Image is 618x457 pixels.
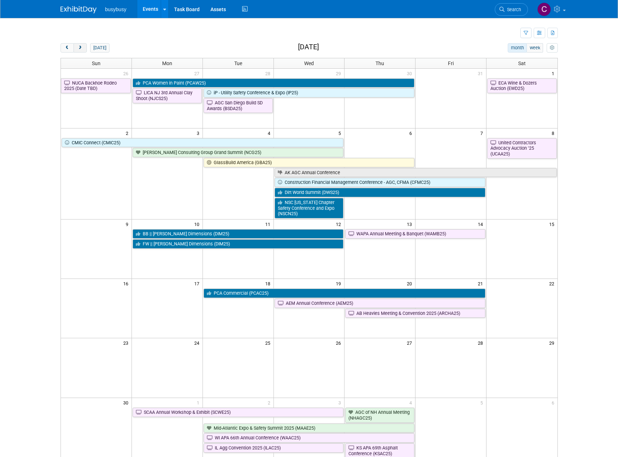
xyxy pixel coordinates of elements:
a: iP - Utility Safety Conference & Expo (IP25) [204,88,415,98]
img: ExhibitDay [61,6,97,13]
button: myCustomButton [547,43,557,53]
span: 9 [125,220,132,228]
a: FW || [PERSON_NAME] Dimensions (DIM25) [133,239,344,249]
a: AGC San Diego Build SD Awards (BSDA25) [204,98,273,113]
span: 29 [335,69,344,78]
span: 7 [480,128,486,137]
span: 30 [123,398,132,407]
span: 2 [267,398,274,407]
a: Dirt World Summit (DWS25) [275,188,486,197]
span: Sun [92,60,101,66]
span: 14 [477,220,486,228]
span: 11 [264,220,274,228]
a: WI APA 66th Annual Conference (WAAC25) [204,433,415,443]
span: 16 [123,279,132,288]
span: 27 [194,69,203,78]
a: ECA Wine & Dozers Auction (EWD25) [487,78,556,93]
a: Construction Financial Management Conference - AGC, CFMA (CFMC25) [275,178,486,187]
span: 3 [196,128,203,137]
a: AGC of NH Annual Meeting (NHAGC25) [345,408,414,422]
span: 5 [480,398,486,407]
a: GlassBuild America (GBA25) [204,158,415,167]
a: BB || [PERSON_NAME] Dimensions (DIM25) [133,229,344,239]
a: [PERSON_NAME] Consulting Group Grand Summit (NCG25) [133,148,344,157]
span: 4 [267,128,274,137]
a: AEM Annual Conference (AEM25) [275,299,486,308]
span: 30 [406,69,415,78]
a: LICA NJ 3rd Annual Clay Shoot (NJCS25) [133,88,202,103]
span: 15 [548,220,557,228]
button: next [74,43,87,53]
span: Search [504,7,521,12]
a: NSC [US_STATE] Chapter Safety Conference and Expo (NSCN25) [275,198,344,218]
span: 29 [548,338,557,347]
span: Tue [234,60,242,66]
span: busybusy [105,6,126,12]
span: 20 [406,279,415,288]
span: 24 [194,338,203,347]
a: WAPA Annual Meeting & Banquet (WAMB25) [345,229,485,239]
span: 23 [123,338,132,347]
span: 6 [551,398,557,407]
span: 17 [194,279,203,288]
span: 19 [335,279,344,288]
button: prev [61,43,74,53]
span: 22 [548,279,557,288]
span: 4 [409,398,415,407]
a: PCA Women in Paint (PCAW25) [133,78,414,88]
span: 12 [335,220,344,228]
span: 26 [335,338,344,347]
span: 8 [551,128,557,137]
span: 27 [406,338,415,347]
a: Mid-Atlantic Expo & Safety Summit 2025 (MAAE25) [204,424,415,433]
a: SCAA Annual Workshop & Exhibit (SCWE25) [133,408,344,417]
span: 21 [477,279,486,288]
span: 28 [264,69,274,78]
span: 13 [406,220,415,228]
span: 10 [194,220,203,228]
span: Thu [375,60,384,66]
i: Personalize Calendar [550,46,555,50]
span: 1 [551,69,557,78]
a: AB Heavies Meeting & Convention 2025 (ARCHA25) [345,309,485,318]
span: 26 [123,69,132,78]
button: [DATE] [90,43,109,53]
a: Search [495,3,528,16]
h2: [DATE] [298,43,319,51]
a: United Contractors Advocacy Auction ’25 (UCAA25) [487,138,556,159]
span: 31 [477,69,486,78]
span: Mon [162,60,172,66]
a: AK AGC Annual Conference [275,168,557,177]
button: month [508,43,527,53]
span: 5 [338,128,344,137]
span: 1 [196,398,203,407]
a: PCA Commercial (PCAC25) [204,289,485,298]
img: Collin Larson [537,3,551,16]
span: 3 [338,398,344,407]
span: Sat [518,60,526,66]
span: 25 [264,338,274,347]
a: IL Agg Convention 2025 (ILAC25) [204,443,344,453]
span: 6 [409,128,415,137]
button: week [526,43,543,53]
span: Fri [448,60,454,66]
span: 2 [125,128,132,137]
a: CMIC Connect (CMIC25) [62,138,344,148]
span: 28 [477,338,486,347]
span: 18 [264,279,274,288]
span: Wed [304,60,314,66]
a: NUCA Backhoe Rodeo 2025 (Date TBD) [61,78,131,93]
